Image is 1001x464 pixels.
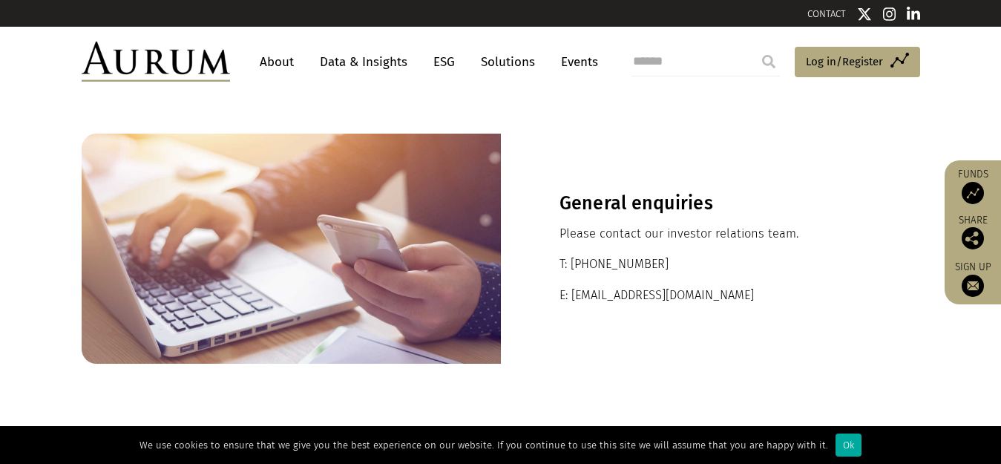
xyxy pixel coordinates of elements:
a: About [252,48,301,76]
h3: General enquiries [559,192,861,215]
img: Instagram icon [883,7,896,22]
img: Aurum [82,42,230,82]
div: Share [952,215,994,249]
img: Linkedin icon [907,7,920,22]
a: Events [554,48,598,76]
img: Twitter icon [857,7,872,22]
a: Solutions [473,48,542,76]
p: Please contact our investor relations team. [559,224,861,244]
input: Submit [754,47,784,76]
img: Sign up to our newsletter [962,275,984,297]
p: E: [EMAIL_ADDRESS][DOMAIN_NAME] [559,286,861,305]
img: Share this post [962,227,984,249]
a: Sign up [952,261,994,297]
a: Funds [952,168,994,204]
a: CONTACT [807,8,846,19]
a: Log in/Register [795,47,920,78]
img: Access Funds [962,182,984,204]
a: ESG [426,48,462,76]
a: Data & Insights [312,48,415,76]
p: T: [PHONE_NUMBER] [559,255,861,274]
div: Ok [836,434,861,457]
span: Log in/Register [806,53,883,71]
